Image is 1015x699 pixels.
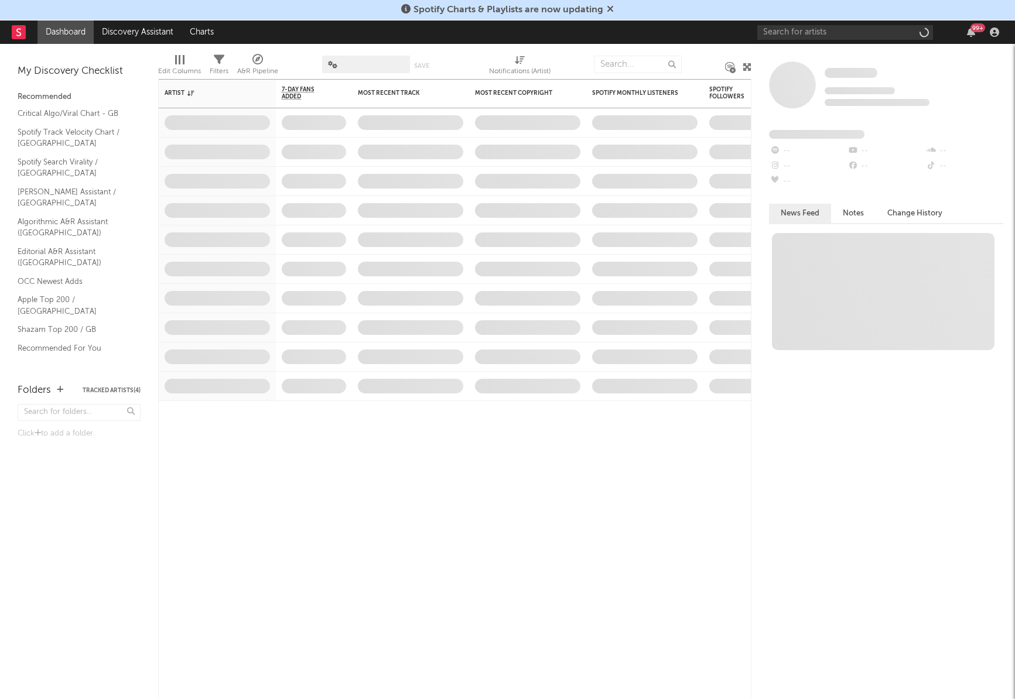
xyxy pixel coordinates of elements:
[182,20,222,44] a: Charts
[769,143,847,159] div: --
[825,99,929,106] span: 0 fans last week
[83,388,141,393] button: Tracked Artists(4)
[210,64,228,78] div: Filters
[925,159,1003,174] div: --
[925,143,1003,159] div: --
[18,275,129,288] a: OCC Newest Adds
[970,23,985,32] div: 99 +
[18,342,129,355] a: Recommended For You
[18,156,129,180] a: Spotify Search Virality / [GEOGRAPHIC_DATA]
[18,215,129,239] a: Algorithmic A&R Assistant ([GEOGRAPHIC_DATA])
[825,87,895,94] span: Tracking Since: [DATE]
[18,64,141,78] div: My Discovery Checklist
[237,50,278,84] div: A&R Pipeline
[18,245,129,269] a: Editorial A&R Assistant ([GEOGRAPHIC_DATA])
[18,126,129,150] a: Spotify Track Velocity Chart / [GEOGRAPHIC_DATA]
[825,67,877,79] a: Some Artist
[282,86,329,100] span: 7-Day Fans Added
[607,5,614,15] span: Dismiss
[967,28,975,37] button: 99+
[876,204,954,223] button: Change History
[18,323,129,336] a: Shazam Top 200 / GB
[414,63,429,69] button: Save
[769,130,864,139] span: Fans Added by Platform
[825,68,877,78] span: Some Artist
[94,20,182,44] a: Discovery Assistant
[158,50,201,84] div: Edit Columns
[594,56,682,73] input: Search...
[489,50,551,84] div: Notifications (Artist)
[18,186,129,210] a: [PERSON_NAME] Assistant / [GEOGRAPHIC_DATA]
[18,427,141,441] div: Click to add a folder.
[210,50,228,84] div: Filters
[769,174,847,189] div: --
[18,293,129,317] a: Apple Top 200 / [GEOGRAPHIC_DATA]
[413,5,603,15] span: Spotify Charts & Playlists are now updating
[847,159,925,174] div: --
[37,20,94,44] a: Dashboard
[769,159,847,174] div: --
[18,107,129,120] a: Critical Algo/Viral Chart - GB
[158,64,201,78] div: Edit Columns
[358,90,446,97] div: Most Recent Track
[475,90,563,97] div: Most Recent Copyright
[165,90,252,97] div: Artist
[18,404,141,421] input: Search for folders...
[489,64,551,78] div: Notifications (Artist)
[831,204,876,223] button: Notes
[592,90,680,97] div: Spotify Monthly Listeners
[847,143,925,159] div: --
[769,204,831,223] button: News Feed
[237,64,278,78] div: A&R Pipeline
[18,90,141,104] div: Recommended
[18,383,51,398] div: Folders
[757,25,933,40] input: Search for artists
[709,86,750,100] div: Spotify Followers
